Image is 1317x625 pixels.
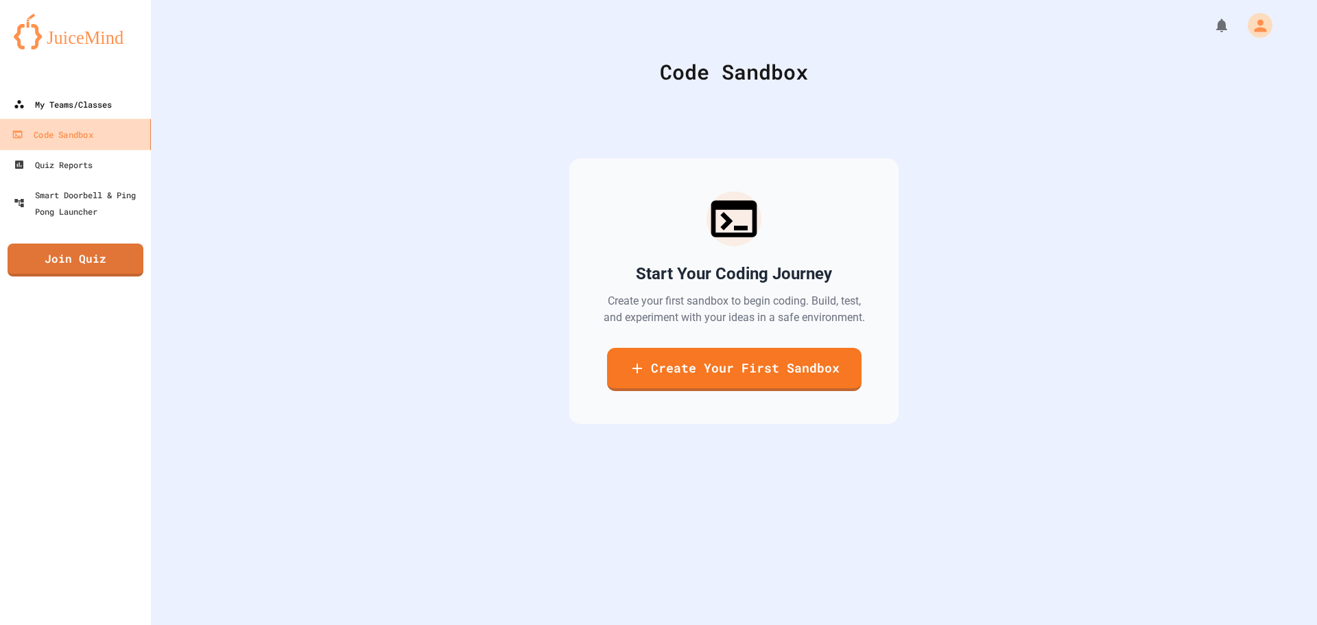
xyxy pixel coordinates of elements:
[14,156,93,173] div: Quiz Reports
[602,293,866,326] p: Create your first sandbox to begin coding. Build, test, and experiment with your ideas in a safe ...
[8,244,143,276] a: Join Quiz
[14,14,137,49] img: logo-orange.svg
[185,56,1283,87] div: Code Sandbox
[636,263,832,285] h2: Start Your Coding Journey
[14,96,112,113] div: My Teams/Classes
[1233,10,1276,41] div: My Account
[607,348,862,391] a: Create Your First Sandbox
[1188,14,1233,37] div: My Notifications
[14,187,145,220] div: Smart Doorbell & Ping Pong Launcher
[12,126,93,143] div: Code Sandbox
